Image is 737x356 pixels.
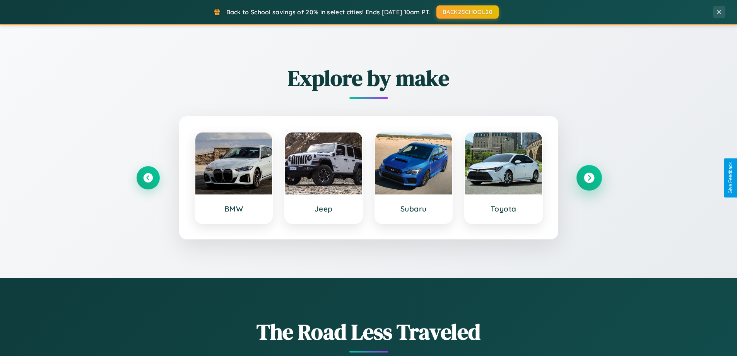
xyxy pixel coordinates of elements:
[473,204,534,213] h3: Toyota
[383,204,445,213] h3: Subaru
[226,8,431,16] span: Back to School savings of 20% in select cities! Ends [DATE] 10am PT.
[293,204,354,213] h3: Jeep
[137,317,601,347] h1: The Road Less Traveled
[137,63,601,93] h2: Explore by make
[436,5,499,19] button: BACK2SCHOOL20
[203,204,265,213] h3: BMW
[728,162,733,194] div: Give Feedback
